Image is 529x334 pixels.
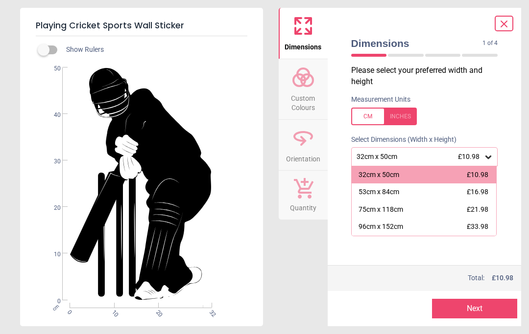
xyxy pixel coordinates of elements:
span: 32 [207,309,214,315]
span: 30 [42,157,61,166]
span: 1 of 4 [482,39,498,47]
span: £ [492,273,513,283]
span: 20 [42,204,61,212]
span: Custom Colours [280,89,327,113]
div: Show Rulers [44,44,263,56]
button: Quantity [279,171,328,220]
button: Custom Colours [279,59,328,119]
span: 10 [110,309,116,315]
div: 75cm x 118cm [359,205,403,215]
span: 20 [154,309,160,315]
button: Orientation [279,120,328,171]
span: 50 [42,65,61,73]
div: 32cm x 50cm [359,170,399,180]
span: Dimensions [351,36,483,50]
span: Orientation [286,150,320,164]
span: £10.98 [458,153,480,160]
span: cm [51,303,60,312]
span: Quantity [290,199,316,213]
button: Next [432,299,517,318]
p: Please select your preferred width and height [351,65,506,87]
span: 0 [65,309,72,315]
span: 0 [42,297,61,306]
div: 32cm x 50cm [356,153,484,161]
div: Total: [350,273,514,283]
div: 53cm x 84cm [359,187,399,197]
span: £21.98 [467,205,488,213]
span: £10.98 [467,171,488,178]
span: 10 [42,250,61,259]
span: 40 [42,111,61,119]
label: Select Dimensions (Width x Height) [343,135,457,145]
span: Dimensions [285,38,321,52]
h5: Playing Cricket Sports Wall Sticker [36,16,247,36]
button: Dimensions [279,8,328,59]
span: £16.98 [467,188,488,196]
span: 10.98 [496,274,513,282]
label: Measurement Units [351,95,410,105]
div: 96cm x 152cm [359,222,403,232]
span: £33.98 [467,223,488,230]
